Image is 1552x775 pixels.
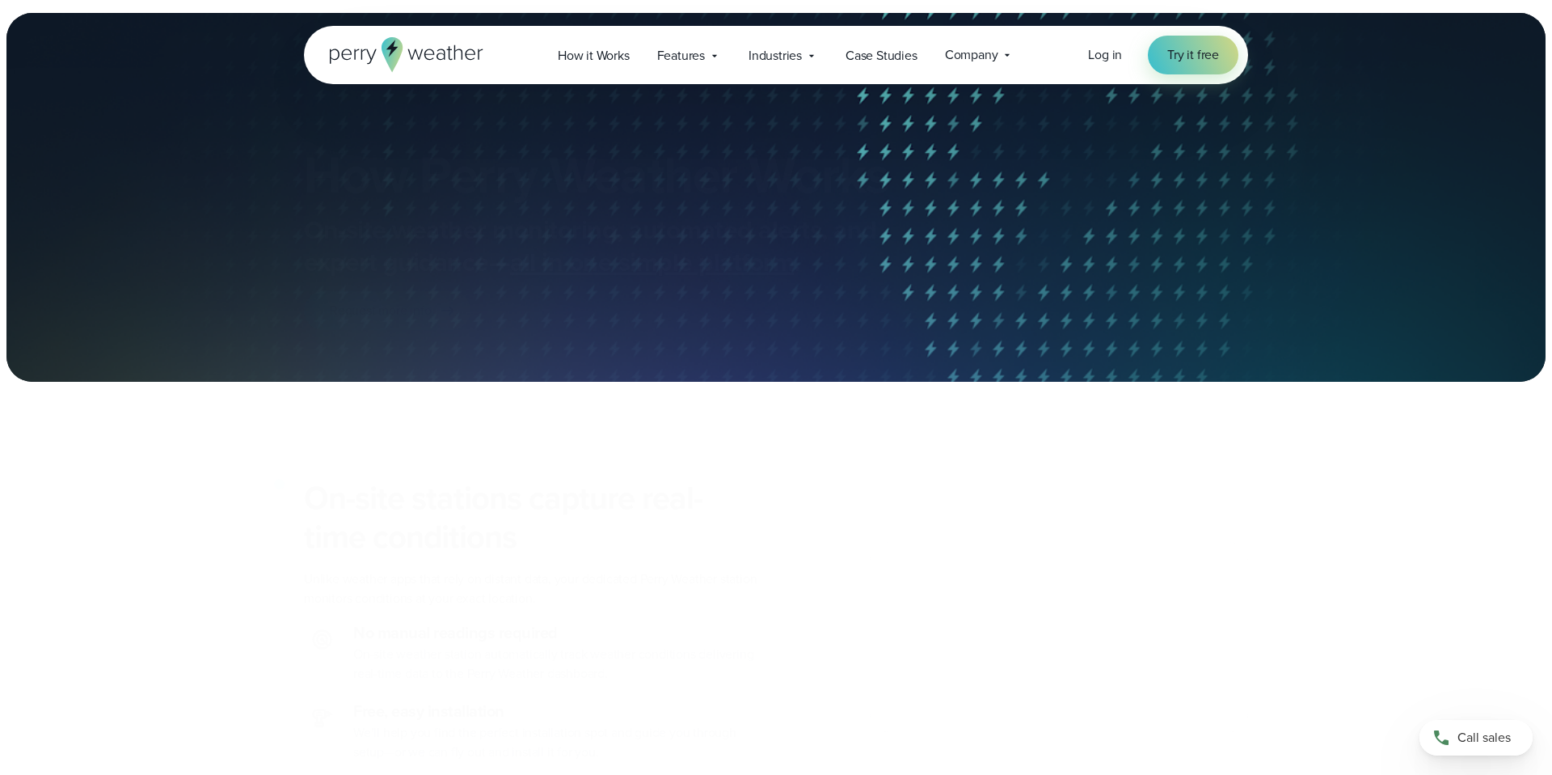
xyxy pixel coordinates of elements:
[1088,45,1122,64] span: Log in
[749,46,802,66] span: Industries
[832,39,931,72] a: Case Studies
[558,46,630,66] span: How it Works
[1167,45,1219,65] span: Try it free
[1148,36,1238,74] a: Try it free
[846,46,917,66] span: Case Studies
[657,46,705,66] span: Features
[544,39,643,72] a: How it Works
[1419,720,1533,756] a: Call sales
[1088,45,1122,65] a: Log in
[945,45,998,65] span: Company
[1457,728,1511,747] span: Call sales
